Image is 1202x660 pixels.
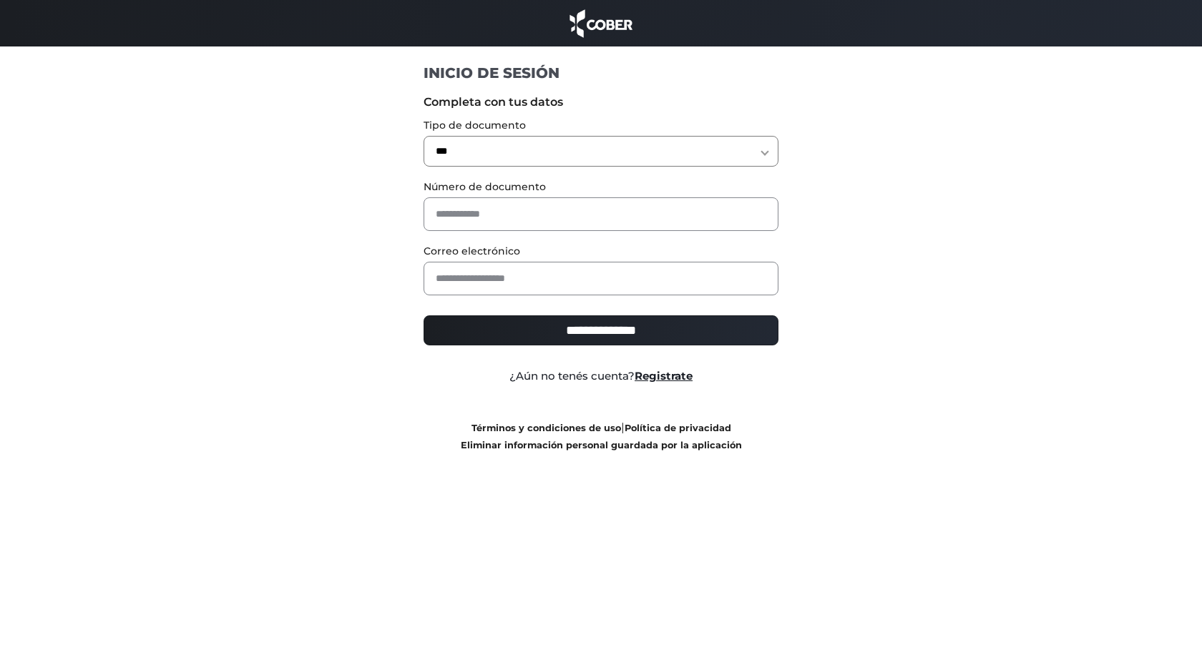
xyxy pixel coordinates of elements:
a: Registrate [635,369,693,383]
a: Términos y condiciones de uso [471,423,621,433]
label: Tipo de documento [424,118,779,133]
a: Eliminar información personal guardada por la aplicación [461,440,742,450]
img: cober_marca.png [566,7,636,39]
label: Correo electrónico [424,244,779,259]
div: ¿Aún no tenés cuenta? [413,368,790,385]
h1: INICIO DE SESIÓN [424,64,779,82]
a: Política de privacidad [625,423,731,433]
label: Número de documento [424,179,779,194]
label: Completa con tus datos [424,94,779,111]
div: | [413,419,790,453]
